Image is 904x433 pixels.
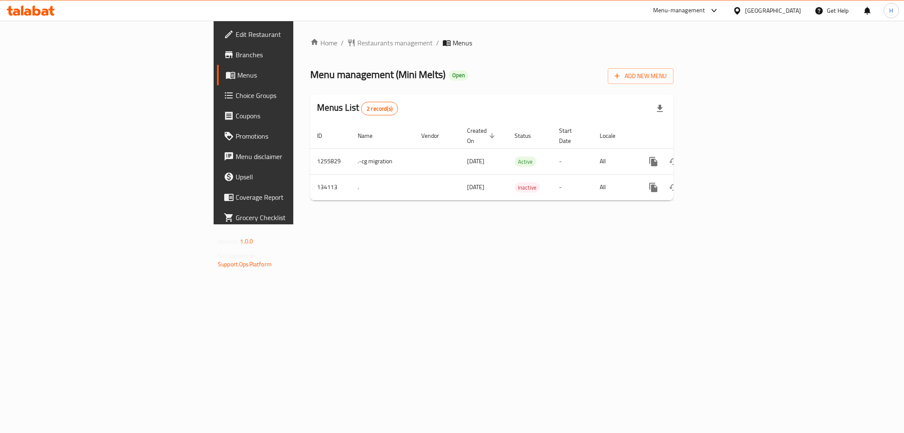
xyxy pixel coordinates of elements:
td: All [593,148,637,174]
button: Add New Menu [608,68,673,84]
span: Menu management ( Mini Melts ) [310,65,445,84]
button: more [643,177,664,198]
span: Branches [236,50,358,60]
span: Version: [218,236,239,247]
a: Choice Groups [217,85,364,106]
span: Name [358,131,384,141]
span: Open [449,72,468,79]
li: / [436,38,439,48]
button: more [643,151,664,172]
span: Vendor [421,131,450,141]
span: Inactive [515,183,540,193]
span: Edit Restaurant [236,29,358,39]
div: Export file [650,98,670,119]
a: Coverage Report [217,187,364,207]
span: Locale [600,131,626,141]
a: Promotions [217,126,364,146]
button: Change Status [664,177,684,198]
td: .-cg migration [351,148,414,174]
nav: breadcrumb [310,38,673,48]
span: H [889,6,893,15]
a: Upsell [217,167,364,187]
span: Menus [237,70,358,80]
span: Start Date [559,126,583,146]
a: Coupons [217,106,364,126]
span: 1.0.0 [240,236,253,247]
span: Menu disclaimer [236,151,358,162]
h2: Menus List [317,101,398,115]
td: All [593,174,637,200]
span: Grocery Checklist [236,212,358,223]
td: - [552,174,593,200]
span: [DATE] [467,182,484,193]
a: Grocery Checklist [217,207,364,228]
a: Menus [217,65,364,85]
span: Get support on: [218,250,257,261]
div: Active [515,156,536,167]
span: Upsell [236,172,358,182]
a: Support.OpsPlatform [218,259,272,270]
th: Actions [637,123,732,149]
a: Menu disclaimer [217,146,364,167]
span: Created On [467,126,498,146]
a: Edit Restaurant [217,24,364,45]
span: Status [515,131,542,141]
span: Menus [453,38,472,48]
div: Inactive [515,182,540,193]
td: - [552,148,593,174]
td: . [351,174,414,200]
table: enhanced table [310,123,732,201]
button: Change Status [664,151,684,172]
span: 2 record(s) [362,105,398,113]
span: Active [515,157,536,167]
a: Restaurants management [347,38,433,48]
span: ID [317,131,333,141]
span: Coverage Report [236,192,358,202]
div: Total records count [361,102,398,115]
span: [DATE] [467,156,484,167]
span: Add New Menu [615,71,667,81]
span: Coupons [236,111,358,121]
div: Open [449,70,468,81]
a: Branches [217,45,364,65]
span: Promotions [236,131,358,141]
div: [GEOGRAPHIC_DATA] [745,6,801,15]
span: Choice Groups [236,90,358,101]
div: Menu-management [653,6,705,16]
span: Restaurants management [357,38,433,48]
